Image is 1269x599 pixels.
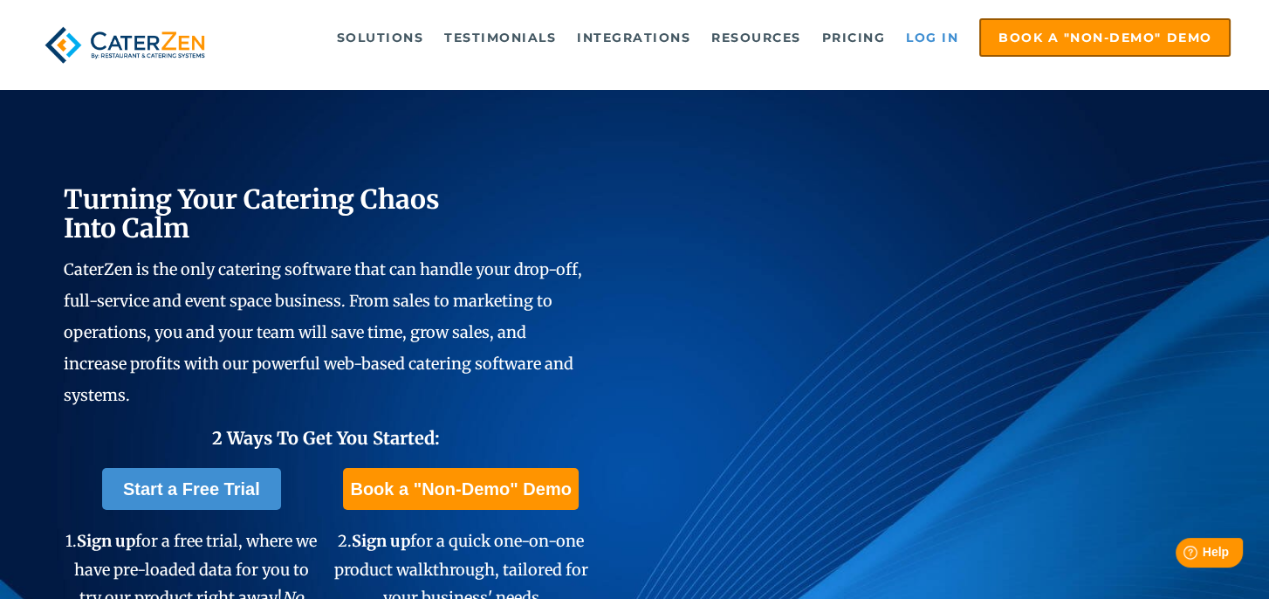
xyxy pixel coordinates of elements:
a: Integrations [568,20,699,55]
a: Log in [897,20,967,55]
a: Testimonials [436,20,565,55]
span: Sign up [77,531,135,551]
div: Navigation Menu [242,18,1231,57]
span: Turning Your Catering Chaos Into Calm [64,182,440,244]
a: Solutions [328,20,433,55]
a: Pricing [813,20,895,55]
a: Start a Free Trial [102,468,281,510]
img: caterzen [38,18,212,72]
span: 2 Ways To Get You Started: [212,427,440,449]
a: Book a "Non-Demo" Demo [343,468,578,510]
span: Sign up [352,531,410,551]
iframe: Help widget launcher [1114,531,1250,580]
a: Resources [703,20,810,55]
span: CaterZen is the only catering software that can handle your drop-off, full-service and event spac... [64,259,582,405]
a: Book a "Non-Demo" Demo [979,18,1231,57]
